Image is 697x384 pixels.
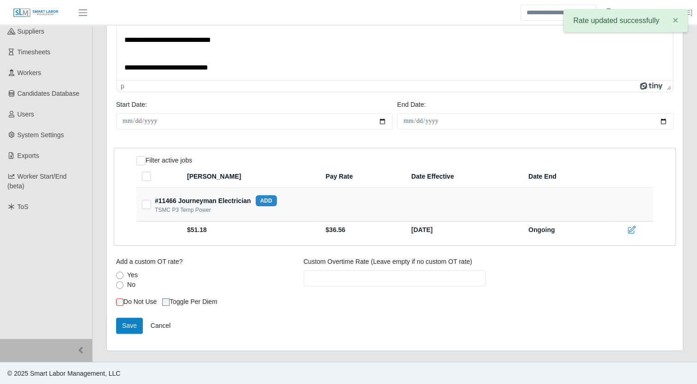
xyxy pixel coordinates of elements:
[162,298,170,306] input: Toggle per diem
[521,165,608,188] th: Date End
[256,195,277,206] button: add
[7,370,120,377] span: © 2025 Smart Labor Management, LLC
[397,100,426,110] label: End Date:
[18,131,64,139] span: System Settings
[521,221,608,239] td: Ongoing
[318,221,404,239] td: $36.56
[136,156,192,165] div: Filter active jobs
[663,81,673,92] div: Press the Up and Down arrow keys to resize the editor.
[7,173,67,190] span: Worker Start/End (beta)
[116,257,182,267] label: Add a custom OT rate?
[18,111,35,118] span: Users
[121,82,124,90] div: p
[116,297,157,307] label: Do Not Use
[116,298,123,306] input: Do Not Use
[116,100,147,110] label: Start Date:
[640,82,663,90] a: Powered by Tiny
[155,195,277,206] div: #11466 Journeyman Electrician
[18,48,51,56] span: Timesheets
[127,270,138,280] label: Yes
[127,280,135,290] label: No
[155,206,211,214] div: TSMC P3 Temp Power
[318,165,404,188] th: Pay Rate
[404,165,521,188] th: Date Effective
[18,28,44,35] span: Suppliers
[116,318,143,334] button: Save
[7,7,548,216] body: Rich Text Area. Press ALT-0 for help.
[404,221,521,239] td: [DATE]
[673,15,678,25] span: ×
[18,69,41,76] span: Workers
[521,5,597,21] input: Search
[304,257,472,267] label: Custom Overtime Rate (Leave empty if no custom OT rate)
[18,203,29,210] span: ToS
[18,152,39,159] span: Exports
[182,221,318,239] td: $51.18
[13,8,59,18] img: SLM Logo
[145,318,177,334] a: Cancel
[182,165,318,188] th: [PERSON_NAME]
[18,90,80,97] span: Candidates Database
[620,8,692,17] a: Vanity [PERSON_NAME]
[162,297,217,307] label: Toggle per diem
[563,9,688,32] div: Rate updated successfully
